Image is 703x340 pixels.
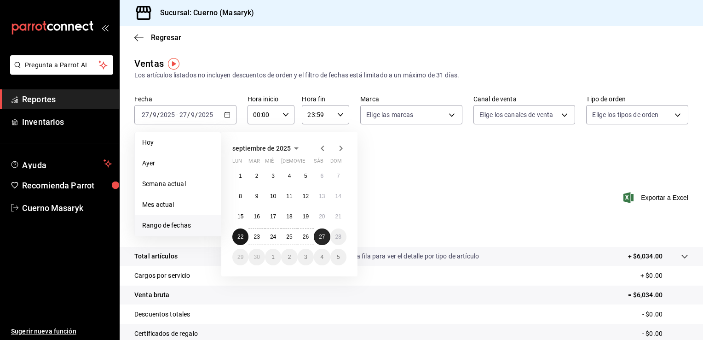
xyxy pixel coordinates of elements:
[335,193,341,199] abbr: 14 de septiembre de 2025
[265,158,274,168] abbr: miércoles
[142,138,213,147] span: Hoy
[239,173,242,179] abbr: 1 de septiembre de 2025
[304,254,307,260] abbr: 3 de octubre de 2025
[281,158,335,168] abbr: jueves
[281,168,297,184] button: 4 de septiembre de 2025
[281,229,297,245] button: 25 de septiembre de 2025
[255,193,259,199] abbr: 9 de septiembre de 2025
[366,110,413,119] span: Elige las marcas
[22,202,112,214] span: Cuerno Masaryk
[142,158,213,168] span: Ayer
[303,213,309,220] abbr: 19 de septiembre de 2025
[298,158,305,168] abbr: viernes
[6,67,113,76] a: Pregunta a Parrot AI
[281,208,297,225] button: 18 de septiembre de 2025
[319,234,325,240] abbr: 27 de septiembre de 2025
[232,229,248,245] button: 22 de septiembre de 2025
[134,310,190,319] p: Descuentos totales
[22,116,112,128] span: Inventarios
[303,234,309,240] abbr: 26 de septiembre de 2025
[320,254,323,260] abbr: 4 de octubre de 2025
[286,234,292,240] abbr: 25 de septiembre de 2025
[592,110,658,119] span: Elige los tipos de orden
[157,111,160,118] span: /
[134,96,236,102] label: Fecha
[642,310,688,319] p: - $0.00
[360,96,462,102] label: Marca
[298,168,314,184] button: 5 de septiembre de 2025
[473,96,576,102] label: Canal de venta
[288,173,291,179] abbr: 4 de septiembre de 2025
[237,234,243,240] abbr: 22 de septiembre de 2025
[134,33,181,42] button: Regresar
[330,188,346,205] button: 14 de septiembre de 2025
[134,57,164,70] div: Ventas
[265,168,281,184] button: 3 de septiembre de 2025
[642,329,688,339] p: - $0.00
[22,158,100,169] span: Ayuda
[281,249,297,265] button: 2 de octubre de 2025
[330,168,346,184] button: 7 de septiembre de 2025
[142,200,213,210] span: Mes actual
[190,111,195,118] input: --
[237,254,243,260] abbr: 29 de septiembre de 2025
[195,111,198,118] span: /
[288,254,291,260] abbr: 2 de octubre de 2025
[232,158,242,168] abbr: lunes
[314,208,330,225] button: 20 de septiembre de 2025
[232,188,248,205] button: 8 de septiembre de 2025
[314,188,330,205] button: 13 de septiembre de 2025
[134,225,688,236] p: Resumen
[270,193,276,199] abbr: 10 de septiembre de 2025
[232,208,248,225] button: 15 de septiembre de 2025
[330,208,346,225] button: 21 de septiembre de 2025
[25,60,99,70] span: Pregunta a Parrot AI
[179,111,187,118] input: --
[335,213,341,220] abbr: 21 de septiembre de 2025
[150,111,152,118] span: /
[232,168,248,184] button: 1 de septiembre de 2025
[337,254,340,260] abbr: 5 de octubre de 2025
[101,24,109,31] button: open_drawer_menu
[265,249,281,265] button: 1 de octubre de 2025
[232,143,302,154] button: septiembre de 2025
[270,234,276,240] abbr: 24 de septiembre de 2025
[625,192,688,203] button: Exportar a Excel
[298,188,314,205] button: 12 de septiembre de 2025
[330,249,346,265] button: 5 de octubre de 2025
[248,188,265,205] button: 9 de septiembre de 2025
[265,229,281,245] button: 24 de septiembre de 2025
[151,33,181,42] span: Regresar
[265,188,281,205] button: 10 de septiembre de 2025
[160,111,175,118] input: ----
[10,55,113,75] button: Pregunta a Parrot AI
[232,145,291,152] span: septiembre de 2025
[248,229,265,245] button: 23 de septiembre de 2025
[198,111,213,118] input: ----
[254,254,259,260] abbr: 30 de septiembre de 2025
[281,188,297,205] button: 11 de septiembre de 2025
[232,249,248,265] button: 29 de septiembre de 2025
[176,111,178,118] span: -
[298,208,314,225] button: 19 de septiembre de 2025
[248,158,259,168] abbr: martes
[22,93,112,106] span: Reportes
[314,249,330,265] button: 4 de octubre de 2025
[314,168,330,184] button: 6 de septiembre de 2025
[187,111,190,118] span: /
[11,327,112,336] span: Sugerir nueva función
[248,249,265,265] button: 30 de septiembre de 2025
[142,179,213,189] span: Semana actual
[330,229,346,245] button: 28 de septiembre de 2025
[286,193,292,199] abbr: 11 de septiembre de 2025
[265,208,281,225] button: 17 de septiembre de 2025
[134,329,198,339] p: Certificados de regalo
[134,271,190,281] p: Cargos por servicio
[248,96,295,102] label: Hora inicio
[319,193,325,199] abbr: 13 de septiembre de 2025
[286,213,292,220] abbr: 18 de septiembre de 2025
[254,213,259,220] abbr: 16 de septiembre de 2025
[326,252,479,261] p: Da clic en la fila para ver el detalle por tipo de artículo
[237,213,243,220] abbr: 15 de septiembre de 2025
